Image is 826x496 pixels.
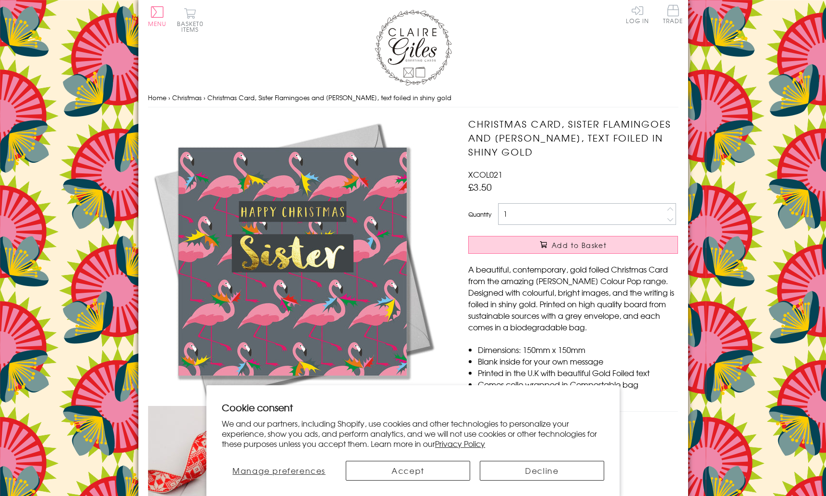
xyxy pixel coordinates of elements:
[207,93,451,102] span: Christmas Card, Sister Flamingoes and [PERSON_NAME], text foiled in shiny gold
[222,418,604,448] p: We and our partners, including Shopify, use cookies and other technologies to personalize your ex...
[203,93,205,102] span: ›
[552,240,607,250] span: Add to Basket
[468,236,678,254] button: Add to Basket
[663,5,683,26] a: Trade
[346,461,470,481] button: Accept
[177,8,203,32] button: Basket0 items
[663,5,683,24] span: Trade
[478,355,678,367] li: Blank inside for your own message
[222,461,336,481] button: Manage preferences
[478,367,678,379] li: Printed in the U.K with beautiful Gold Foiled text
[148,117,437,406] img: Christmas Card, Sister Flamingoes and Holly, text foiled in shiny gold
[148,93,166,102] a: Home
[148,19,167,28] span: Menu
[626,5,649,24] a: Log In
[478,344,678,355] li: Dimensions: 150mm x 150mm
[222,401,604,414] h2: Cookie consent
[181,19,203,34] span: 0 items
[435,438,485,449] a: Privacy Policy
[468,210,491,219] label: Quantity
[148,88,678,108] nav: breadcrumbs
[468,169,502,180] span: XCOL021
[478,379,678,390] li: Comes cello wrapped in Compostable bag
[168,93,170,102] span: ›
[148,6,167,26] button: Menu
[375,10,452,86] img: Claire Giles Greetings Cards
[468,117,678,158] h1: Christmas Card, Sister Flamingoes and [PERSON_NAME], text foiled in shiny gold
[172,93,202,102] a: Christmas
[232,465,325,476] span: Manage preferences
[468,263,678,333] p: A beautiful, contemporary, gold foiled Christmas Card from the amazing [PERSON_NAME] Colour Pop r...
[468,180,492,194] span: £3.50
[480,461,604,481] button: Decline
